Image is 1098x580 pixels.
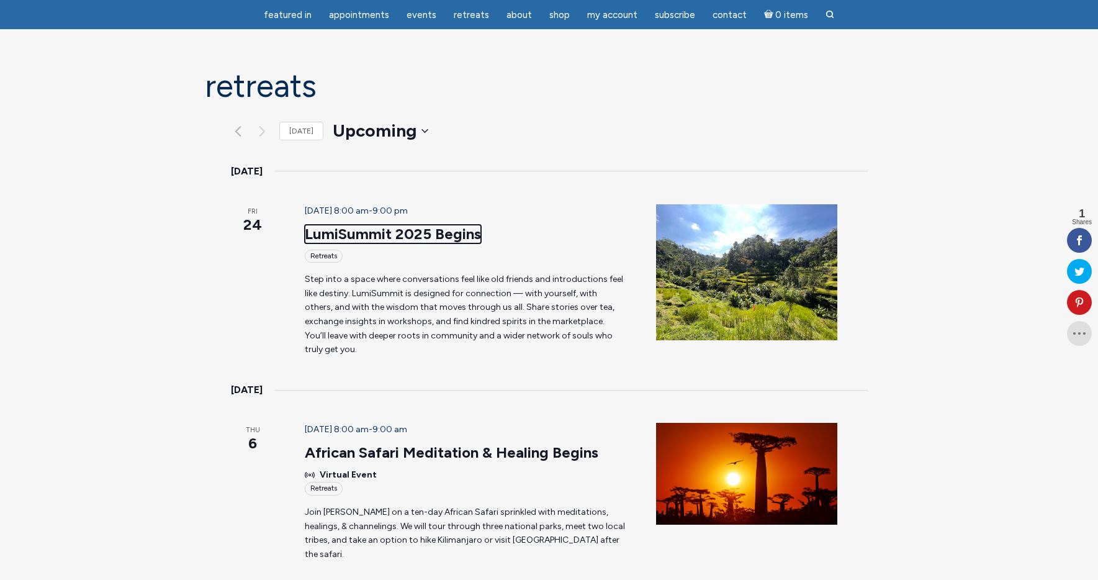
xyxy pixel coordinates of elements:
span: 1 [1072,208,1092,219]
h1: Retreats [205,68,894,104]
a: Cart0 items [757,2,816,27]
span: Thu [231,425,275,436]
img: JBM Bali Rice Fields 2 [656,204,837,340]
a: featured in [256,3,319,27]
span: 9:00 am [372,424,407,435]
span: 0 items [775,11,808,20]
a: LumiSummit 2025 Begins [305,225,481,243]
span: Upcoming [333,119,416,143]
span: Retreats [454,9,489,20]
div: Retreats [305,482,343,495]
span: Contact [713,9,747,20]
span: Subscribe [655,9,695,20]
span: My Account [587,9,637,20]
p: Join [PERSON_NAME] on a ten-day African Safari sprinkled with meditations, healings, & channeling... [305,505,627,562]
span: Fri [231,207,275,217]
i: Cart [764,9,776,20]
time: [DATE] [231,163,263,179]
span: [DATE] 8:00 am [305,424,369,435]
time: [DATE] [231,382,263,398]
time: - [305,424,407,435]
time: - [305,206,408,216]
a: Subscribe [647,3,703,27]
span: [DATE] 8:00 am [305,206,369,216]
a: Appointments [322,3,397,27]
a: Retreats [446,3,497,27]
a: Contact [705,3,754,27]
span: featured in [264,9,312,20]
a: Events [399,3,444,27]
span: 24 [231,214,275,235]
a: My Account [580,3,645,27]
a: African Safari Meditation & Healing Begins [305,443,598,462]
span: Events [407,9,436,20]
a: Shop [542,3,577,27]
a: About [499,3,539,27]
button: Next Events [255,124,270,138]
p: Step into a space where conversations feel like old friends and introductions feel like destiny. ... [305,273,627,357]
span: 9:00 pm [372,206,408,216]
a: [DATE] [279,122,323,141]
span: Shares [1072,219,1092,225]
button: Upcoming [333,119,428,143]
span: 6 [231,433,275,454]
div: Retreats [305,250,343,263]
span: Appointments [329,9,389,20]
img: Baobab-Tree-Sunset-JBM [656,423,837,525]
span: About [506,9,532,20]
a: Previous Events [231,124,246,138]
span: Shop [549,9,570,20]
span: Virtual Event [320,468,377,483]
